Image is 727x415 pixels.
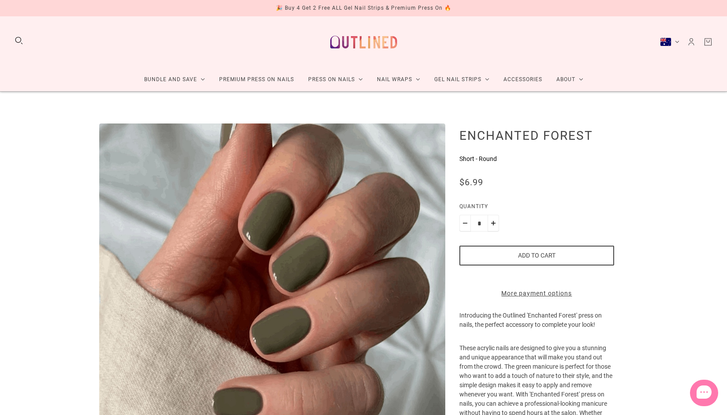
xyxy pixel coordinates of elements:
[427,68,496,91] a: Gel Nail Strips
[459,154,614,164] p: Short - Round
[660,37,679,46] button: Australia
[137,68,212,91] a: Bundle and Save
[370,68,427,91] a: Nail Wraps
[459,177,483,187] span: $6.99
[301,68,370,91] a: Press On Nails
[276,4,451,13] div: 🎉 Buy 4 Get 2 Free ALL Gel Nail Strips & Premium Press On 🔥
[459,202,614,215] label: Quantity
[459,128,614,143] h1: Enchanted Forest
[459,311,614,344] p: Introducing the Outlined 'Enchanted Forest' press on nails, the perfect accessory to complete you...
[459,215,471,232] button: Minus
[325,23,403,61] a: Outlined
[488,215,499,232] button: Plus
[459,246,614,265] button: Add to cart
[14,36,24,45] button: Search
[212,68,301,91] a: Premium Press On Nails
[549,68,590,91] a: About
[686,37,696,47] a: Account
[459,289,614,298] a: More payment options
[496,68,549,91] a: Accessories
[703,37,713,47] a: Cart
